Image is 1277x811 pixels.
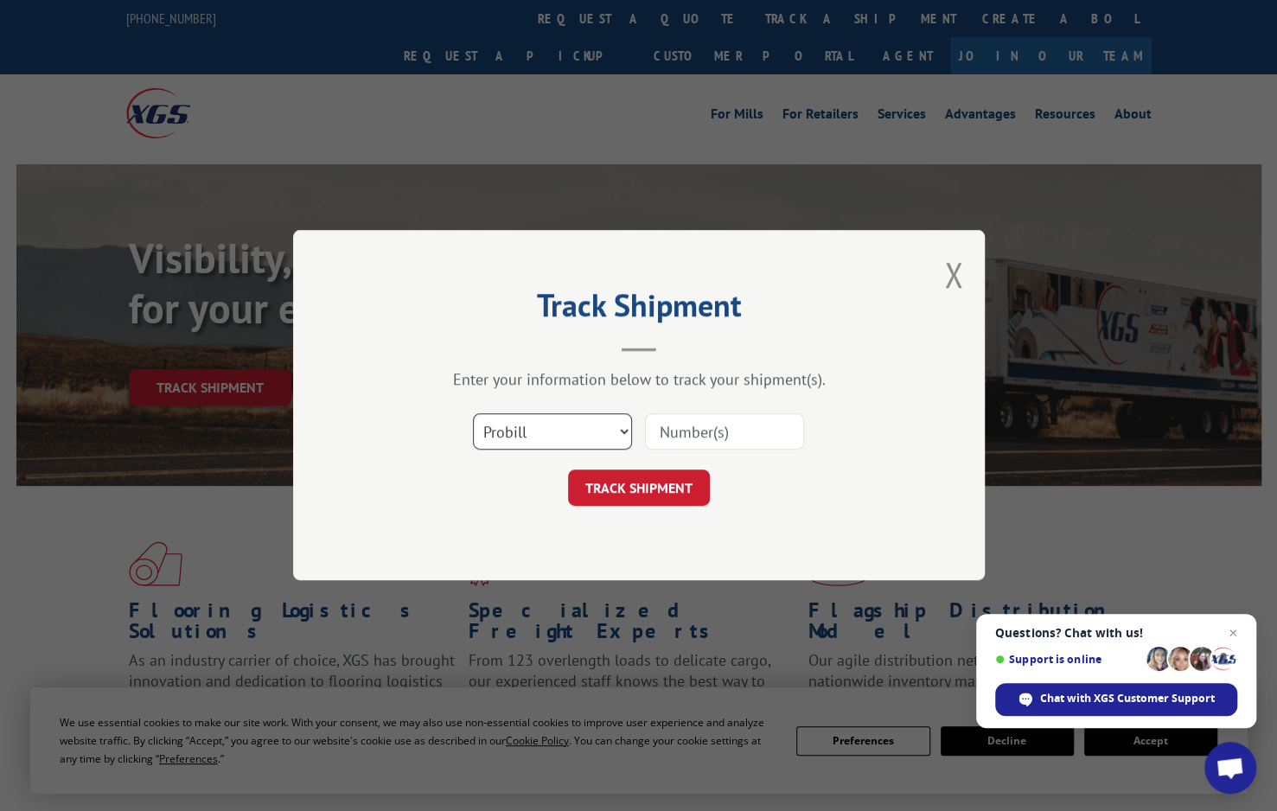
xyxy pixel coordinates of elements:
div: Open chat [1204,742,1256,794]
h2: Track Shipment [380,293,898,326]
input: Number(s) [645,414,804,450]
span: Support is online [995,653,1140,666]
button: Close modal [944,252,963,297]
div: Enter your information below to track your shipment(s). [380,370,898,390]
button: TRACK SHIPMENT [568,470,710,507]
span: Questions? Chat with us! [995,626,1237,640]
div: Chat with XGS Customer Support [995,683,1237,716]
span: Close chat [1223,623,1243,643]
span: Chat with XGS Customer Support [1040,691,1215,706]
